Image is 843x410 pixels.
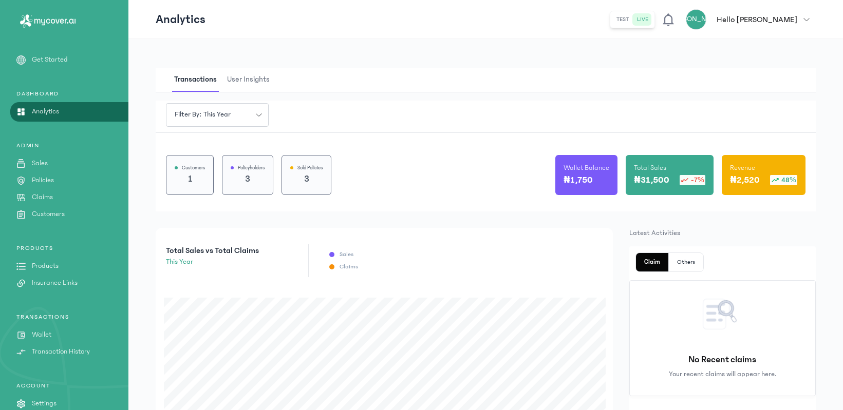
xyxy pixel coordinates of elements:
[225,68,272,92] span: User Insights
[297,164,323,172] p: Sold Policies
[730,173,760,187] p: ₦2,520
[612,13,633,26] button: test
[564,163,609,173] p: Wallet Balance
[225,68,278,92] button: User Insights
[156,11,205,28] p: Analytics
[290,172,323,186] p: 3
[634,163,666,173] p: Total Sales
[340,263,358,271] p: Claims
[172,68,225,92] button: Transactions
[166,103,269,127] button: Filter by: this year
[231,172,265,186] p: 3
[166,257,259,267] p: this year
[175,172,205,186] p: 1
[340,250,353,259] p: Sales
[32,192,53,203] p: Claims
[238,164,265,172] p: Policyholders
[629,228,816,238] p: Latest Activities
[730,163,755,173] p: Revenue
[633,13,652,26] button: live
[634,173,669,187] p: ₦31,500
[717,13,797,26] p: Hello [PERSON_NAME]
[32,329,51,340] p: Wallet
[32,158,48,169] p: Sales
[686,9,816,30] button: [PERSON_NAME]Hello [PERSON_NAME]
[32,106,59,117] p: Analytics
[564,173,593,187] p: ₦1,750
[32,261,59,271] p: Products
[32,398,57,409] p: Settings
[32,175,54,186] p: Policies
[669,253,703,271] button: Others
[32,278,78,288] p: Insurance Links
[669,369,776,379] p: Your recent claims will appear here.
[686,9,706,30] div: [PERSON_NAME]
[182,164,205,172] p: Customers
[32,54,68,65] p: Get Started
[32,346,90,357] p: Transaction History
[172,68,219,92] span: Transactions
[688,353,756,367] p: No Recent claims
[770,175,797,185] div: 48%
[636,253,669,271] button: Claim
[680,175,705,185] div: -7%
[32,209,65,220] p: Customers
[168,109,237,120] span: Filter by: this year
[166,244,259,257] p: Total Sales vs Total Claims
